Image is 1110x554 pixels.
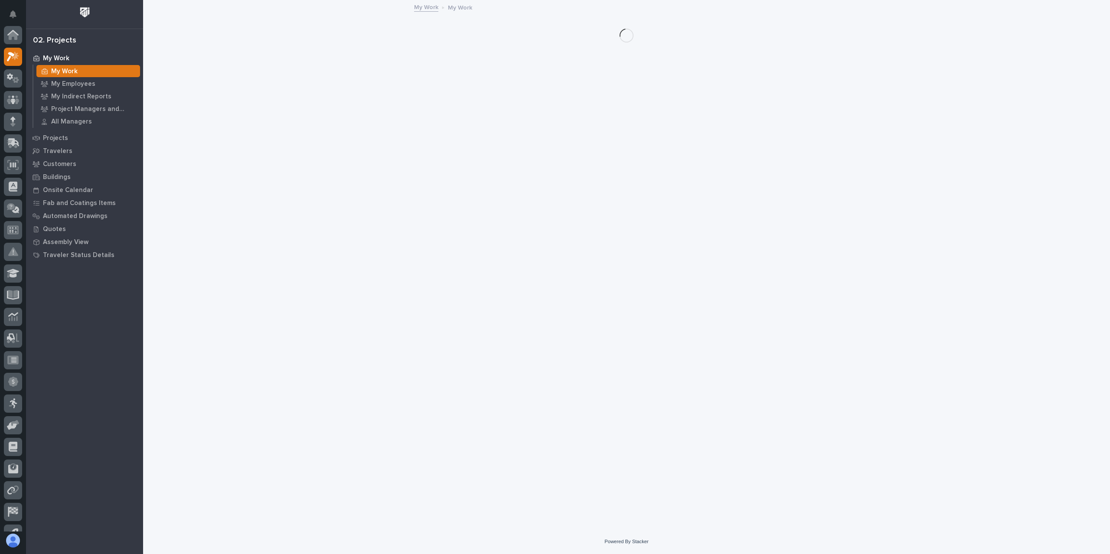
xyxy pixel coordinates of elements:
[604,539,648,544] a: Powered By Stacker
[43,186,93,194] p: Onsite Calendar
[4,5,22,23] button: Notifications
[26,52,143,65] a: My Work
[43,173,71,181] p: Buildings
[26,131,143,144] a: Projects
[33,90,143,102] a: My Indirect Reports
[43,212,108,220] p: Automated Drawings
[51,93,111,101] p: My Indirect Reports
[33,78,143,90] a: My Employees
[43,251,114,259] p: Traveler Status Details
[26,235,143,248] a: Assembly View
[11,10,22,24] div: Notifications
[43,225,66,233] p: Quotes
[33,103,143,115] a: Project Managers and Engineers
[448,2,472,12] p: My Work
[43,199,116,207] p: Fab and Coatings Items
[77,4,93,20] img: Workspace Logo
[26,248,143,261] a: Traveler Status Details
[33,65,143,77] a: My Work
[43,160,76,168] p: Customers
[26,157,143,170] a: Customers
[26,144,143,157] a: Travelers
[43,134,68,142] p: Projects
[26,196,143,209] a: Fab and Coatings Items
[4,531,22,550] button: users-avatar
[43,147,72,155] p: Travelers
[26,170,143,183] a: Buildings
[43,238,88,246] p: Assembly View
[33,36,76,46] div: 02. Projects
[51,118,92,126] p: All Managers
[26,183,143,196] a: Onsite Calendar
[26,222,143,235] a: Quotes
[51,105,137,113] p: Project Managers and Engineers
[43,55,69,62] p: My Work
[26,209,143,222] a: Automated Drawings
[51,68,78,75] p: My Work
[414,2,438,12] a: My Work
[51,80,95,88] p: My Employees
[33,115,143,127] a: All Managers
